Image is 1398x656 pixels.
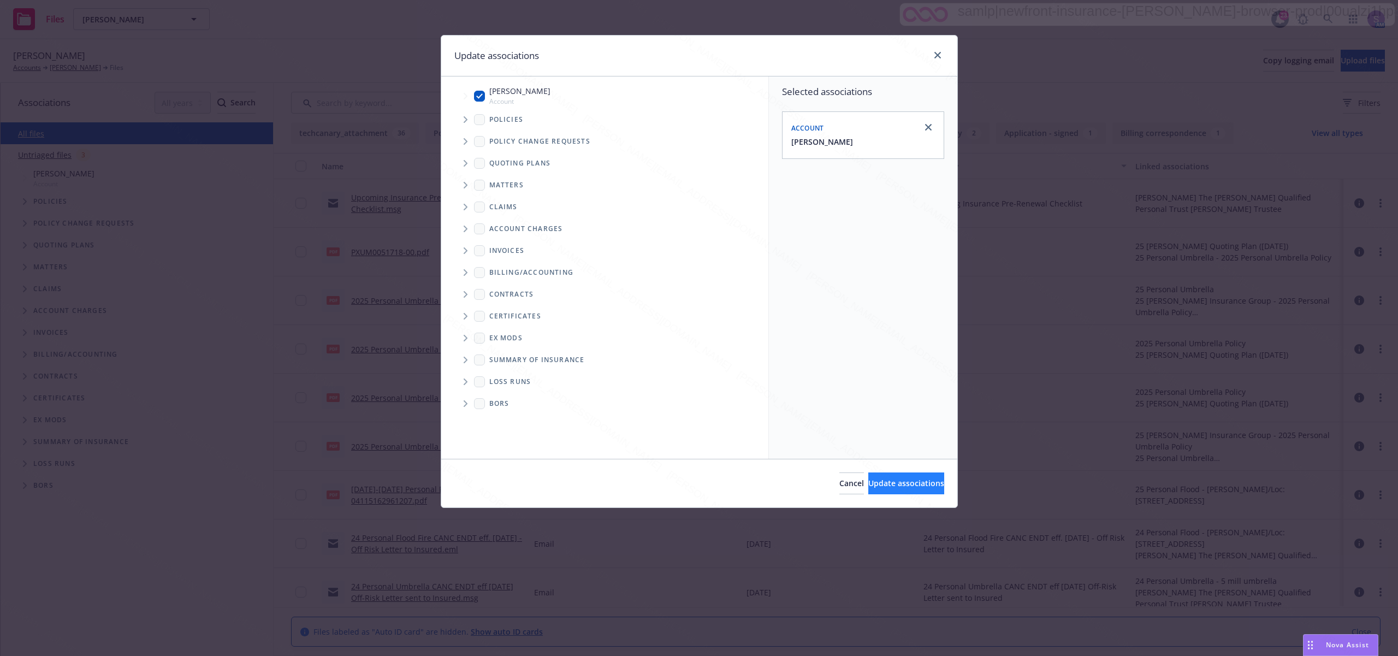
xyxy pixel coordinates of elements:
[489,313,541,320] span: Certificates
[839,472,864,494] button: Cancel
[931,49,944,62] a: close
[868,478,944,488] span: Update associations
[489,269,574,276] span: Billing/Accounting
[441,262,768,415] div: Folder Tree Example
[1326,640,1369,649] span: Nova Assist
[489,291,534,298] span: Contracts
[1303,634,1378,656] button: Nova Assist
[791,123,824,133] span: Account
[489,335,523,341] span: Ex Mods
[489,160,551,167] span: Quoting plans
[489,226,563,232] span: Account charges
[489,97,550,106] span: Account
[839,478,864,488] span: Cancel
[489,182,524,188] span: Matters
[489,400,510,407] span: BORs
[454,49,539,63] h1: Update associations
[489,116,524,123] span: Policies
[868,472,944,494] button: Update associations
[791,136,853,147] button: [PERSON_NAME]
[489,138,590,145] span: Policy change requests
[489,379,531,385] span: Loss Runs
[489,204,518,210] span: Claims
[1304,635,1317,655] div: Drag to move
[922,121,935,134] a: close
[441,83,768,261] div: Tree Example
[782,85,944,98] span: Selected associations
[489,85,550,97] span: [PERSON_NAME]
[489,247,525,254] span: Invoices
[489,357,585,363] span: Summary of insurance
